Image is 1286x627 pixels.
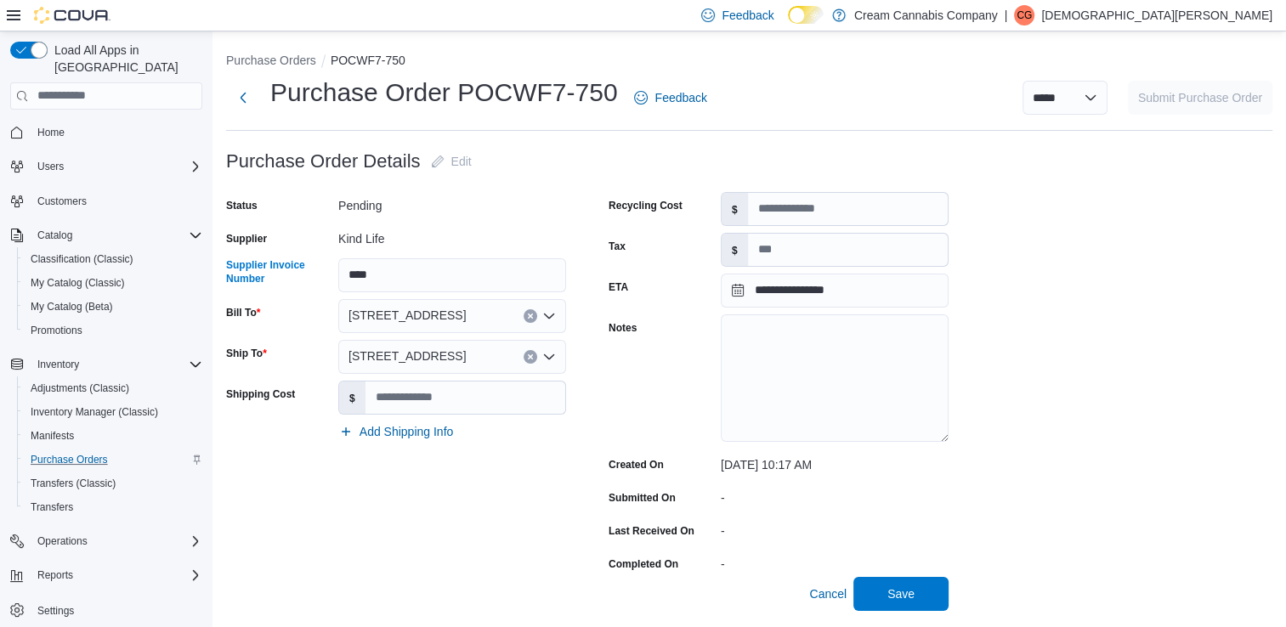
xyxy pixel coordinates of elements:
span: Purchase Orders [31,453,108,466]
label: Tax [609,240,626,253]
label: $ [722,234,748,266]
p: [DEMOGRAPHIC_DATA][PERSON_NAME] [1041,5,1272,25]
button: Catalog [3,223,209,247]
span: Feedback [722,7,773,24]
a: Customers [31,191,93,212]
img: Cova [34,7,110,24]
h1: Purchase Order POCWF7-750 [270,76,617,110]
span: Adjustments (Classic) [24,378,202,398]
button: Inventory Manager (Classic) [17,400,209,424]
span: Operations [37,534,88,548]
label: Completed On [609,557,678,571]
label: Supplier [226,232,267,246]
div: - [721,551,949,571]
span: Transfers (Classic) [24,473,202,494]
label: ETA [609,280,628,294]
div: - [721,517,949,538]
a: Transfers [24,497,80,517]
button: Inventory [31,354,86,375]
span: CG [1017,5,1032,25]
label: Submitted On [609,491,676,505]
span: Cancel [809,585,847,602]
button: Manifests [17,424,209,448]
a: Adjustments (Classic) [24,378,136,398]
span: Transfers (Classic) [31,477,116,490]
a: Feedback [627,81,713,115]
span: Catalog [37,229,72,242]
a: Classification (Classic) [24,249,140,269]
a: Manifests [24,426,81,446]
button: POCWF7-750 [331,54,405,67]
span: Inventory Manager (Classic) [31,405,158,419]
label: Created On [609,458,664,472]
div: - [721,484,949,505]
span: [STREET_ADDRESS] [348,346,466,366]
button: Open list of options [542,309,556,323]
label: $ [722,193,748,225]
span: Load All Apps in [GEOGRAPHIC_DATA] [48,42,202,76]
button: Cancel [802,577,853,611]
button: Transfers (Classic) [17,472,209,495]
label: Supplier Invoice Number [226,258,331,285]
button: Transfers [17,495,209,519]
span: Classification (Classic) [31,252,133,266]
button: Users [31,156,71,177]
label: Notes [609,321,637,335]
button: Users [3,155,209,178]
button: Adjustments (Classic) [17,376,209,400]
span: Operations [31,531,202,551]
span: Submit Purchase Order [1138,89,1262,106]
span: Edit [451,153,472,170]
span: Feedback [654,89,706,106]
button: Catalog [31,225,79,246]
label: Bill To [226,306,260,319]
span: Customers [37,195,87,208]
button: Customers [3,189,209,213]
button: Add Shipping Info [332,415,461,449]
span: Home [37,126,65,139]
span: Manifests [31,429,74,443]
div: [DATE] 10:17 AM [721,451,949,472]
a: My Catalog (Classic) [24,273,132,293]
button: Promotions [17,319,209,342]
span: Inventory [31,354,202,375]
button: My Catalog (Classic) [17,271,209,295]
span: Reports [37,568,73,582]
label: Shipping Cost [226,387,295,401]
span: Dark Mode [788,24,789,25]
span: Transfers [31,500,73,514]
span: Inventory Manager (Classic) [24,402,202,422]
div: Kind Life [338,225,566,246]
span: Add Shipping Info [360,423,454,440]
span: Users [31,156,202,177]
input: Dark Mode [788,6,824,24]
button: Home [3,120,209,144]
button: Reports [3,563,209,587]
div: Pending [338,192,566,212]
a: Home [31,122,71,143]
span: Purchase Orders [24,449,202,470]
span: My Catalog (Classic) [31,276,125,290]
span: Classification (Classic) [24,249,202,269]
button: Save [853,577,949,611]
label: Recycling Cost [609,199,683,212]
span: My Catalog (Beta) [31,300,113,313]
button: Clear input [524,350,537,364]
button: Classification (Classic) [17,247,209,271]
a: Promotions [24,320,89,341]
label: Last Received On [609,524,694,538]
h3: Purchase Order Details [226,151,421,172]
button: Submit Purchase Order [1128,81,1272,115]
span: Adjustments (Classic) [31,381,129,395]
span: Catalog [31,225,202,246]
button: Open list of options [542,350,556,364]
span: Promotions [24,320,202,341]
a: Transfers (Classic) [24,473,122,494]
a: Settings [31,601,81,621]
a: Purchase Orders [24,449,115,470]
button: Clear input [524,309,537,323]
button: Edit [424,144,479,178]
input: Press the down key to open a popover containing a calendar. [721,274,949,308]
span: Home [31,121,202,143]
nav: An example of EuiBreadcrumbs [226,52,1272,72]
